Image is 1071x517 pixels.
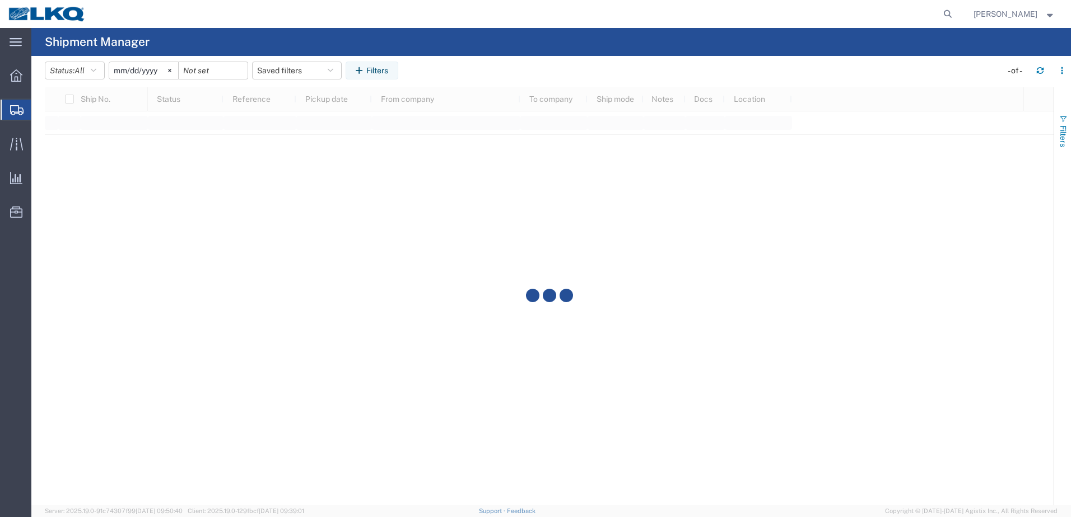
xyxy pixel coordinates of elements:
[188,507,304,514] span: Client: 2025.19.0-129fbcf
[479,507,507,514] a: Support
[252,62,342,79] button: Saved filters
[1059,125,1068,147] span: Filters
[973,7,1056,21] button: [PERSON_NAME]
[974,8,1037,20] span: Amy Roseen
[179,62,248,79] input: Not set
[885,506,1058,516] span: Copyright © [DATE]-[DATE] Agistix Inc., All Rights Reserved
[109,62,178,79] input: Not set
[45,507,183,514] span: Server: 2025.19.0-91c74307f99
[8,6,86,22] img: logo
[259,507,304,514] span: [DATE] 09:39:01
[507,507,535,514] a: Feedback
[45,62,105,79] button: Status:All
[1008,65,1027,77] div: - of -
[136,507,183,514] span: [DATE] 09:50:40
[45,28,150,56] h4: Shipment Manager
[74,66,85,75] span: All
[346,62,398,79] button: Filters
